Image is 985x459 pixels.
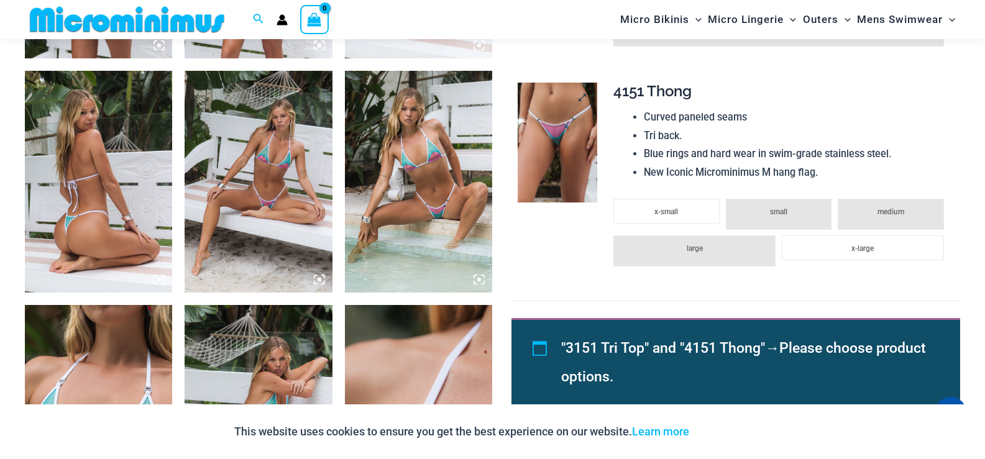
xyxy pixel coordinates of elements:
[705,4,799,35] a: Micro LingerieMenu ToggleMenu Toggle
[857,4,943,35] span: Mens Swimwear
[620,4,689,35] span: Micro Bikinis
[632,425,689,438] a: Learn more
[784,4,796,35] span: Menu Toggle
[613,199,720,224] li: x-small
[654,207,678,216] span: x-small
[838,199,944,230] li: medium
[253,12,264,27] a: Search icon link
[708,4,784,35] span: Micro Lingerie
[838,4,851,35] span: Menu Toggle
[851,244,874,253] span: x-large
[561,340,765,357] span: "3151 Tri Top" and "4151 Thong"
[345,71,492,292] img: Escape Mode Candy 3151 Top 4151 Bottom
[644,145,950,163] li: Blue rings and hard wear in swim-grade stainless steel.
[615,2,960,37] nav: Site Navigation
[644,163,950,182] li: New Iconic Microminimus M hang flag.
[782,235,944,260] li: x-large
[877,207,904,216] span: medium
[613,82,692,100] span: 4151 Thong
[617,4,705,35] a: Micro BikinisMenu ToggleMenu Toggle
[699,417,751,447] button: Accept
[770,207,787,216] span: small
[687,244,703,253] span: large
[277,14,288,25] a: Account icon link
[300,5,329,34] a: View Shopping Cart, empty
[726,199,832,230] li: small
[25,6,229,34] img: MM SHOP LOGO FLAT
[561,334,932,391] li: →
[803,4,838,35] span: Outers
[800,4,854,35] a: OutersMenu ToggleMenu Toggle
[644,108,950,127] li: Curved paneled seams
[518,83,597,202] img: Escape Mode Candy 4151 Bottom
[185,71,332,292] img: Escape Mode Candy 3151 Top 4151 Bottom
[854,4,958,35] a: Mens SwimwearMenu ToggleMenu Toggle
[25,71,172,292] img: Escape Mode Candy 3151 Top 4151 Bottom
[943,4,955,35] span: Menu Toggle
[613,235,776,266] li: large
[234,422,689,441] p: This website uses cookies to ensure you get the best experience on our website.
[644,127,950,145] li: Tri back.
[689,4,702,35] span: Menu Toggle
